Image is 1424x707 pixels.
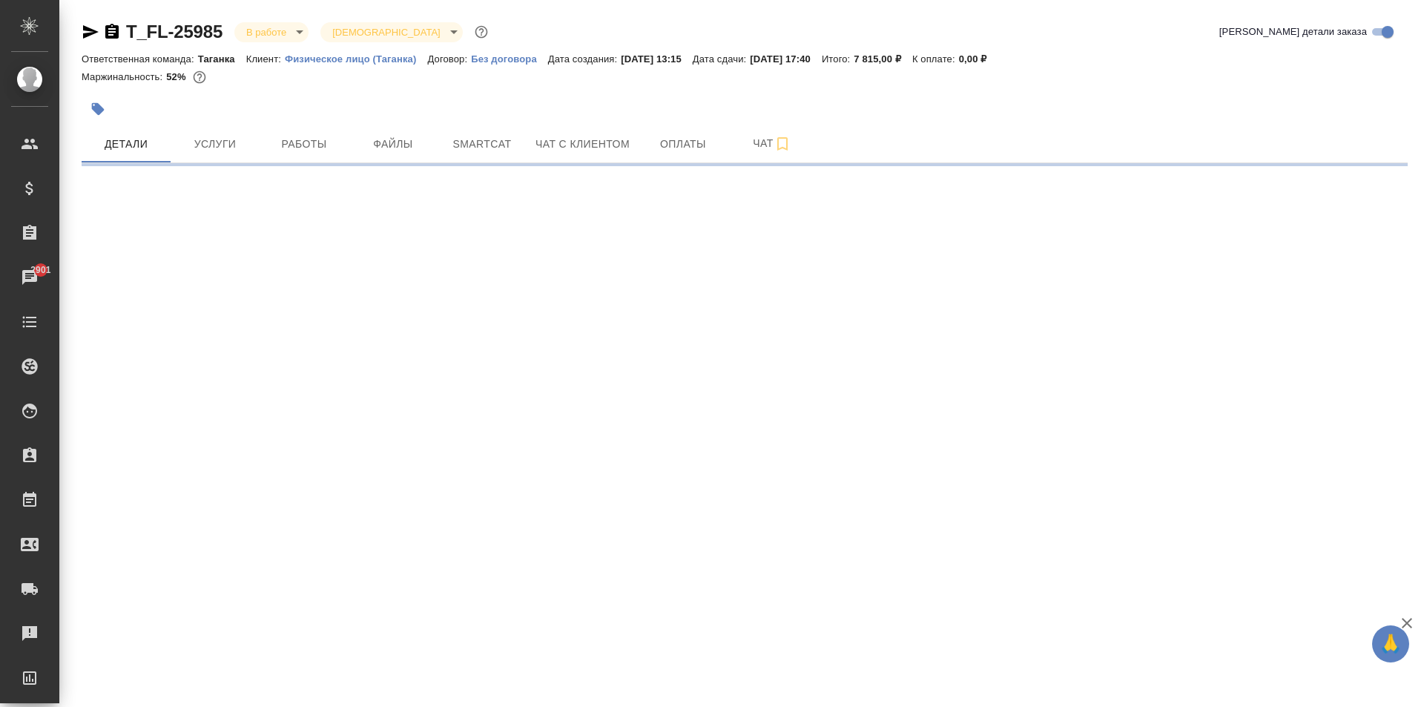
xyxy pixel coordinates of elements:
a: T_FL-25985 [126,22,222,42]
a: Физическое лицо (Таганка) [285,52,428,65]
div: В работе [234,22,309,42]
span: 🙏 [1378,628,1403,660]
div: В работе [320,22,462,42]
p: 7 815,00 ₽ [854,53,912,65]
span: Чат с клиентом [535,135,630,154]
span: Smartcat [446,135,518,154]
button: Скопировать ссылку для ЯМессенджера [82,23,99,41]
p: Клиент: [246,53,285,65]
p: 52% [166,71,189,82]
button: Скопировать ссылку [103,23,121,41]
button: Доп статусы указывают на важность/срочность заказа [472,22,491,42]
svg: Подписаться [774,135,791,153]
p: Итого: [822,53,854,65]
span: Детали [90,135,162,154]
p: Физическое лицо (Таганка) [285,53,428,65]
span: Чат [736,134,808,153]
p: К оплате: [912,53,959,65]
p: Дата сдачи: [693,53,750,65]
button: 🙏 [1372,625,1409,662]
p: [DATE] 13:15 [621,53,693,65]
p: [DATE] 17:40 [750,53,822,65]
p: Без договора [471,53,548,65]
p: Договор: [427,53,471,65]
span: Работы [268,135,340,154]
span: Услуги [179,135,251,154]
p: Дата создания: [548,53,621,65]
button: [DEMOGRAPHIC_DATA] [328,26,444,39]
span: [PERSON_NAME] детали заказа [1219,24,1367,39]
p: 0,00 ₽ [959,53,998,65]
a: Без договора [471,52,548,65]
p: Таганка [198,53,246,65]
span: Файлы [357,135,429,154]
p: Ответственная команда: [82,53,198,65]
a: 2901 [4,259,56,296]
button: В работе [242,26,291,39]
p: Маржинальность: [82,71,166,82]
button: 3110.00 RUB; [190,68,209,87]
button: Добавить тэг [82,93,114,125]
span: Оплаты [647,135,719,154]
span: 2901 [22,263,59,277]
